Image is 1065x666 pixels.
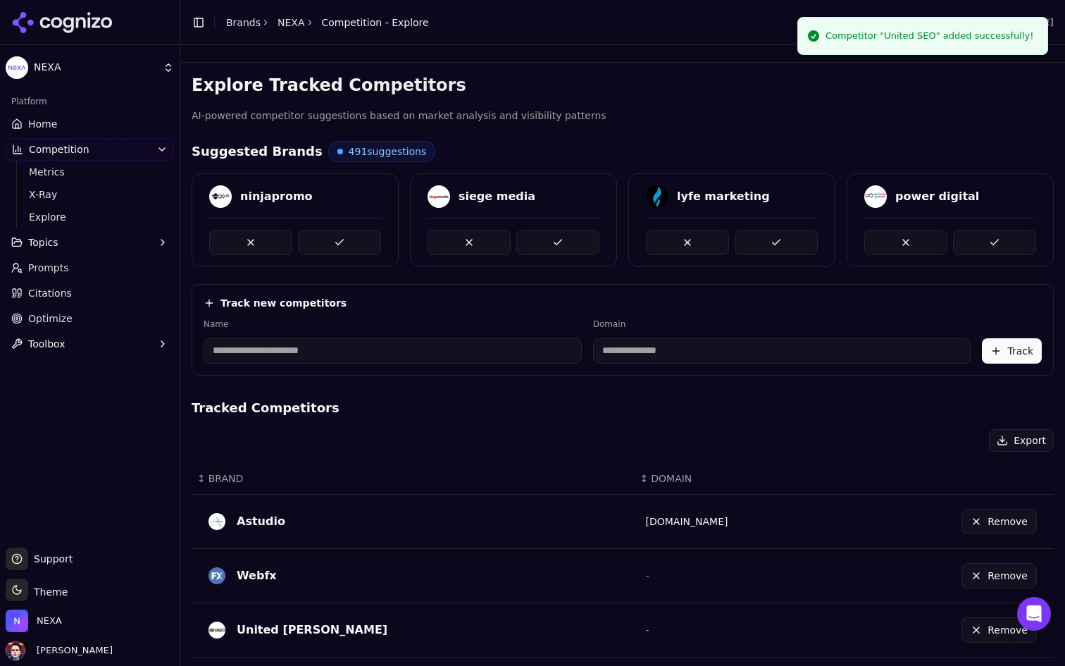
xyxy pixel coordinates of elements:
[31,644,113,657] span: [PERSON_NAME]
[6,90,174,113] div: Platform
[6,56,28,79] img: NEXA
[646,570,649,581] span: -
[646,624,649,636] span: -
[635,463,821,495] th: DOMAIN
[29,165,151,179] span: Metrics
[593,319,971,330] label: Domain
[6,610,62,632] button: Open organization switcher
[192,108,1054,124] p: AI-powered competitor suggestions based on market analysis and visibility patterns
[237,567,277,584] div: Webfx
[208,567,225,584] img: WebFX
[208,471,244,486] span: BRAND
[208,513,225,530] img: ASTUDIO
[23,207,157,227] a: Explore
[192,142,323,161] h4: Suggested Brands
[28,286,72,300] span: Citations
[6,641,113,660] button: Open user button
[646,516,728,527] a: [DOMAIN_NAME]
[23,162,157,182] a: Metrics
[640,471,816,486] div: ↕DOMAIN
[989,429,1054,452] button: Export
[209,185,232,208] img: ninjapromo
[895,188,979,205] div: power digital
[237,513,285,530] div: Astudio
[961,509,1037,534] button: Remove
[29,142,89,156] span: Competition
[677,188,770,205] div: lyfe marketing
[6,610,28,632] img: NEXA
[220,296,347,310] h4: Track new competitors
[982,338,1042,364] button: Track
[6,138,174,161] button: Competition
[961,617,1037,643] button: Remove
[428,185,450,208] img: siege media
[651,471,692,486] span: DOMAIN
[28,586,68,598] span: Theme
[961,563,1037,588] button: Remove
[204,319,582,330] label: Name
[37,615,62,627] span: NEXA
[197,471,629,486] div: ↕BRAND
[23,185,157,204] a: X-Ray
[864,185,887,208] img: power digital
[28,312,73,326] span: Optimize
[34,61,157,74] span: NEXA
[192,398,1054,418] h4: Tracked Competitors
[29,210,151,224] span: Explore
[240,188,313,205] div: ninjapromo
[192,74,1054,97] h3: Explore Tracked Competitors
[6,641,25,660] img: Deniz Ozcan
[208,622,225,639] img: united seo
[349,144,427,159] span: 491 suggestions
[28,337,66,351] span: Toolbox
[6,257,174,279] a: Prompts
[6,333,174,355] button: Toolbox
[226,17,261,28] a: Brands
[28,261,69,275] span: Prompts
[28,117,57,131] span: Home
[459,188,535,205] div: siege media
[28,235,58,249] span: Topics
[646,185,668,208] img: lyfe marketing
[192,463,635,495] th: BRAND
[1017,597,1051,631] div: Open Intercom Messenger
[226,16,429,30] nav: breadcrumb
[6,307,174,330] a: Optimize
[6,231,174,254] button: Topics
[28,552,73,566] span: Support
[6,282,174,304] a: Citations
[6,113,174,135] a: Home
[322,16,429,30] span: Competition - Explore
[29,187,151,202] span: X-Ray
[278,16,305,30] a: NEXA
[826,29,1033,43] div: Competitor "United SEO" added successfully!
[237,622,387,639] div: United [PERSON_NAME]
